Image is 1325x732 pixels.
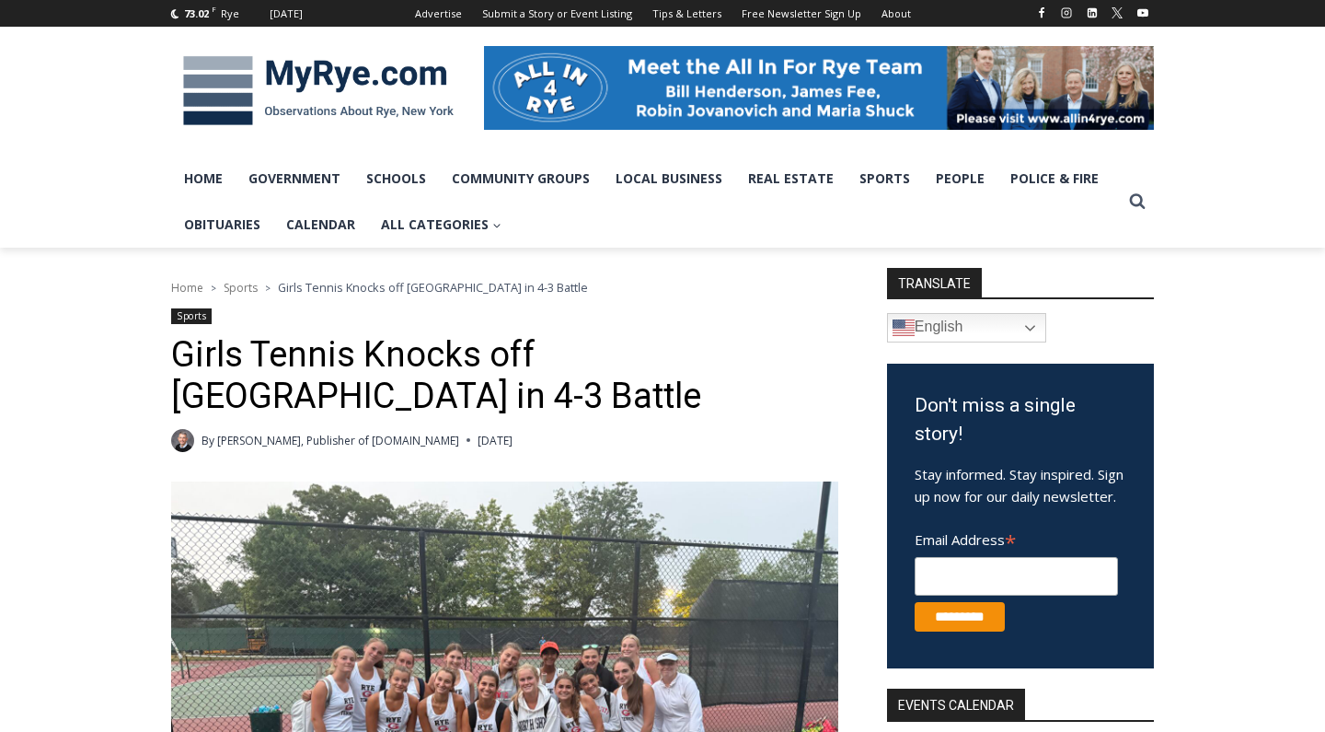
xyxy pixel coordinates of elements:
span: > [265,282,271,295]
a: Real Estate [735,156,847,202]
a: Home [171,280,203,296]
p: Stay informed. Stay inspired. Sign up now for our daily newsletter. [915,463,1126,507]
a: Linkedin [1081,2,1103,24]
div: [DATE] [270,6,303,22]
a: Sports [847,156,923,202]
a: X [1106,2,1128,24]
a: Author image [171,429,194,452]
a: Community Groups [439,156,603,202]
label: Email Address [915,521,1118,554]
strong: TRANSLATE [887,268,982,297]
span: F [212,4,216,14]
a: Facebook [1031,2,1053,24]
div: Rye [221,6,239,22]
a: People [923,156,997,202]
span: By [202,432,214,449]
img: MyRye.com [171,43,466,139]
a: Government [236,156,353,202]
a: Local Business [603,156,735,202]
button: View Search Form [1121,185,1154,218]
a: Sports [224,280,258,296]
h3: Don't miss a single story! [915,391,1126,449]
a: Obituaries [171,202,273,248]
a: [PERSON_NAME], Publisher of [DOMAIN_NAME] [217,433,459,448]
nav: Breadcrumbs [171,278,838,296]
time: [DATE] [478,432,513,449]
span: 73.02 [184,6,209,20]
span: > [211,282,216,295]
a: Home [171,156,236,202]
a: Calendar [273,202,368,248]
h1: Girls Tennis Knocks off [GEOGRAPHIC_DATA] in 4-3 Battle [171,334,838,418]
nav: Primary Navigation [171,156,1121,249]
a: All Categories [368,202,514,248]
span: Girls Tennis Knocks off [GEOGRAPHIC_DATA] in 4-3 Battle [278,279,588,296]
h2: Events Calendar [887,689,1025,720]
a: Schools [353,156,439,202]
a: Police & Fire [997,156,1112,202]
a: English [887,313,1046,343]
img: All in for Rye [484,46,1154,129]
span: All Categories [381,215,501,235]
a: Instagram [1055,2,1077,24]
a: YouTube [1132,2,1154,24]
a: Sports [171,308,212,324]
img: en [893,317,915,339]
